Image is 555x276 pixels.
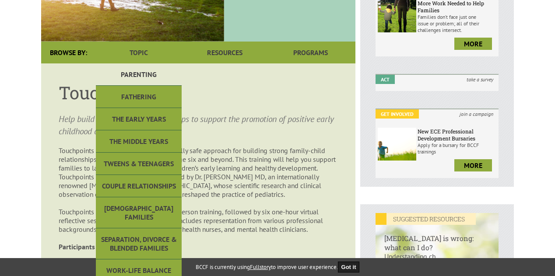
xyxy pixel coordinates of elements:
[59,113,338,137] p: Help build strong family relationships to support the promotion of positive early childhood devel...
[454,109,499,119] i: join a campaign
[96,63,182,86] a: Parenting
[454,38,492,50] a: more
[376,75,395,84] em: Act
[268,42,354,63] a: Programs
[96,153,182,175] a: Tweens & Teenagers
[418,142,496,155] p: Apply for a bursary for BCCF trainings
[454,159,492,171] a: more
[59,242,127,251] strong: Participants will learn:
[338,262,360,273] button: Got it
[96,86,182,108] a: Fathering
[96,175,182,197] a: Couple Relationships
[96,228,182,259] a: Separation, Divorce & Blended Families
[59,146,338,251] p: Touchpoints is an evidence-based, culturally safe approach for building strong family-child relat...
[376,225,499,252] h6: [MEDICAL_DATA] is wrong: what can I do?
[376,213,476,225] em: SUGGESTED RESOURCES
[418,128,496,142] h6: New ECE Professional Development Bursaries
[41,42,96,63] div: Browse By:
[96,197,182,228] a: [DEMOGRAPHIC_DATA] Families
[96,42,182,63] a: Topic
[418,14,496,33] p: Families don’t face just one issue or problem; all of their challenges intersect.
[182,42,267,63] a: Resources
[461,75,499,84] i: take a survey
[96,108,182,130] a: The Early Years
[376,109,419,119] em: Get Involved
[59,81,338,104] h1: Touchpoints
[250,263,271,271] a: Fullstory
[376,252,499,269] p: Understanding ch...
[96,130,182,153] a: The Middle Years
